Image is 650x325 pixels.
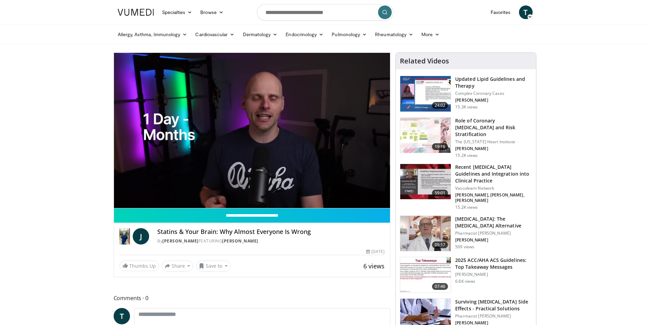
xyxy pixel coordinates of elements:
p: [PERSON_NAME], [PERSON_NAME], [PERSON_NAME] [455,192,532,203]
a: [PERSON_NAME] [162,238,199,244]
a: 24:02 Updated Lipid Guidelines and Therapy Complex Coronary Cases [PERSON_NAME] 15.3K views [400,76,532,112]
a: Endocrinology [281,28,328,41]
a: Thumbs Up [119,261,159,271]
a: 19:16 Role of Coronary [MEDICAL_DATA] and Risk Stratification The [US_STATE] Heart Institute [PER... [400,117,532,158]
span: 07:46 [432,283,448,290]
p: [PERSON_NAME] [455,146,532,151]
p: Pharmacist [PERSON_NAME] [455,313,532,319]
p: Complex Coronary Cases [455,91,532,96]
a: T [519,5,533,19]
a: 07:46 2025 ACC/AHA ACS Guidelines: Top Takeaway Messages [PERSON_NAME] 6.6K views [400,257,532,293]
a: J [133,228,149,245]
h3: [MEDICAL_DATA]: The [MEDICAL_DATA] Alternative [455,216,532,229]
a: Favorites [487,5,515,19]
a: Dermatology [239,28,282,41]
h4: Statins & Your Brain: Why Almost Everyone Is Wrong [157,228,385,236]
video-js: Video Player [114,53,390,208]
p: Vasculearn Network [455,186,532,191]
p: [PERSON_NAME] [455,98,532,103]
img: ce9609b9-a9bf-4b08-84dd-8eeb8ab29fc6.150x105_q85_crop-smart_upscale.jpg [400,216,451,251]
span: Comments 0 [114,294,391,302]
img: 369ac253-1227-4c00-b4e1-6e957fd240a8.150x105_q85_crop-smart_upscale.jpg [400,257,451,293]
span: 6 views [363,262,385,270]
button: Share [162,261,193,271]
a: Rheumatology [371,28,417,41]
p: 509 views [455,244,474,250]
p: [PERSON_NAME] [455,272,532,277]
h3: Recent [MEDICAL_DATA] Guidelines and Integration into Clinical Practice [455,164,532,184]
a: Allergy, Asthma, Immunology [114,28,191,41]
h3: 2025 ACC/AHA ACS Guidelines: Top Takeaway Messages [455,257,532,270]
a: Specialties [158,5,197,19]
span: 19:16 [432,143,448,150]
img: 1efa8c99-7b8a-4ab5-a569-1c219ae7bd2c.150x105_q85_crop-smart_upscale.jpg [400,118,451,153]
span: 05:17 [432,241,448,248]
a: Browse [196,5,228,19]
img: 77f671eb-9394-4acc-bc78-a9f077f94e00.150x105_q85_crop-smart_upscale.jpg [400,76,451,112]
span: 24:02 [432,102,448,109]
p: 15.3K views [455,104,478,110]
div: By FEATURING [157,238,385,244]
p: 15.2K views [455,153,478,158]
a: More [417,28,444,41]
p: 6.6K views [455,279,475,284]
img: VuMedi Logo [118,9,154,16]
a: T [114,308,130,324]
p: 15.2K views [455,205,478,210]
h3: Surviving [MEDICAL_DATA] Side Effects - Practical Solutions [455,298,532,312]
input: Search topics, interventions [257,4,393,20]
a: [PERSON_NAME] [222,238,258,244]
a: 05:17 [MEDICAL_DATA]: The [MEDICAL_DATA] Alternative Pharmacist [PERSON_NAME] [PERSON_NAME] 509 v... [400,216,532,252]
p: [PERSON_NAME] [455,237,532,243]
button: Save to [196,261,231,271]
a: Cardiovascular [191,28,239,41]
h3: Role of Coronary [MEDICAL_DATA] and Risk Stratification [455,117,532,138]
a: 59:01 Recent [MEDICAL_DATA] Guidelines and Integration into Clinical Practice Vasculearn Network ... [400,164,532,210]
div: [DATE] [366,249,385,255]
h3: Updated Lipid Guidelines and Therapy [455,76,532,89]
img: Dr. Jordan Rennicke [119,228,130,245]
h4: Related Videos [400,57,449,65]
a: Pulmonology [328,28,371,41]
p: The [US_STATE] Heart Institute [455,139,532,145]
span: 59:01 [432,190,448,196]
img: 87825f19-cf4c-4b91-bba1-ce218758c6bb.150x105_q85_crop-smart_upscale.jpg [400,164,451,200]
p: Pharmacist [PERSON_NAME] [455,231,532,236]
